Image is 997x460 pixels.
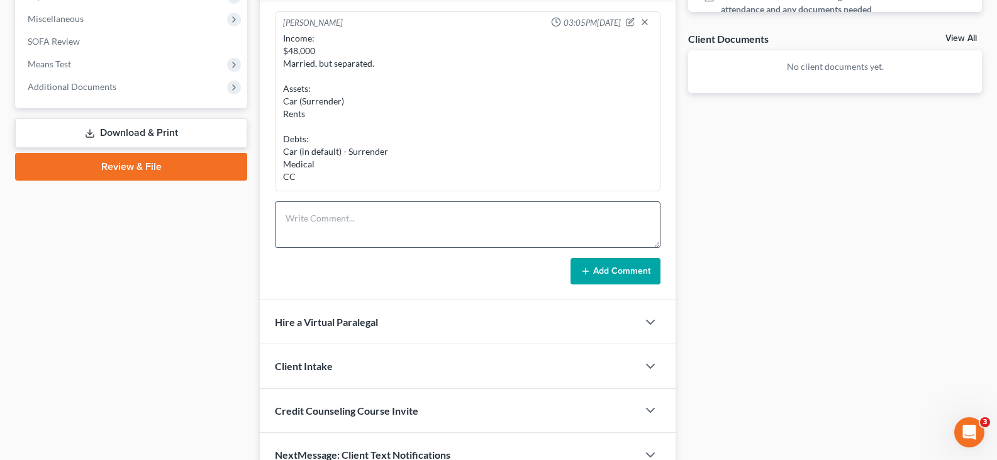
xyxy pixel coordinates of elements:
div: Client Documents [688,32,769,45]
p: No client documents yet. [698,60,972,73]
a: Review & File [15,153,247,181]
span: Client Intake [275,360,333,372]
a: SOFA Review [18,30,247,53]
div: [PERSON_NAME] [283,17,343,30]
span: Credit Counseling Course Invite [275,405,418,417]
span: Means Test [28,59,71,69]
span: SOFA Review [28,36,80,47]
span: Hire a Virtual Paralegal [275,316,378,328]
div: Income: $48,000 Married, but separated. Assets: Car (Surrender) Rents Debts: Car (in default) - S... [283,32,652,183]
button: Add Comment [571,258,660,284]
a: Download & Print [15,118,247,148]
span: Miscellaneous [28,13,84,24]
a: View All [945,34,977,43]
span: 03:05PM[DATE] [564,17,621,29]
span: 3 [980,417,990,427]
span: Additional Documents [28,81,116,92]
iframe: Intercom live chat [954,417,984,447]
